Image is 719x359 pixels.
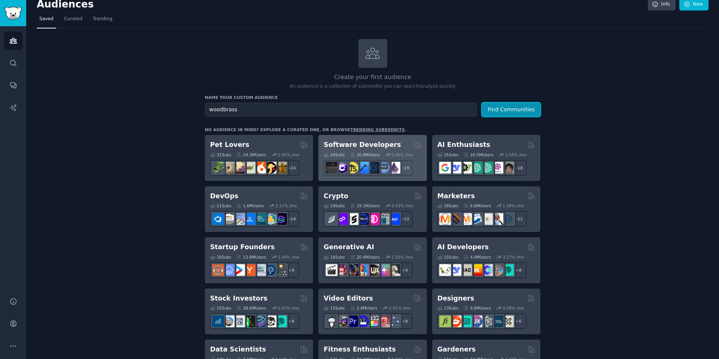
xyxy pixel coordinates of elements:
div: 6.6M Users [464,203,491,208]
img: ValueInvesting [223,316,234,327]
div: 2.54 % /mo [505,152,527,157]
div: + 12 [397,211,413,227]
h2: AI Developers [437,242,489,252]
div: + 24 [283,160,299,176]
img: deepdream [347,264,358,276]
h2: Video Editors [324,294,373,303]
img: defiblockchain [368,213,379,225]
div: + 11 [511,211,527,227]
div: 2.11 % /mo [276,203,297,208]
img: ethfinance [326,213,337,225]
div: 24.3M Users [236,152,266,157]
h2: Stock Investors [210,294,267,303]
img: learnjavascript [347,162,358,174]
div: 16 Sub s [210,254,231,260]
div: 13.8M Users [236,254,266,260]
div: + 19 [397,160,413,176]
h3: Name your custom audience [205,95,540,100]
h2: Pet Lovers [210,140,249,150]
img: LangChain [439,264,451,276]
img: UX_Design [502,316,514,327]
img: starryai [378,264,390,276]
div: 18 Sub s [437,203,458,208]
img: DevOpsLinks [244,213,255,225]
img: aws_cdk [265,213,276,225]
input: Pick a short name, like "Digital Marketers" or "Movie-Goers" [205,103,477,117]
h2: Gardeners [437,345,476,354]
div: 0.43 % /mo [392,203,413,208]
div: 30.0M Users [350,152,380,157]
div: 2.01 % /mo [389,305,410,311]
img: DreamBooth [389,264,400,276]
img: postproduction [389,316,400,327]
div: 13 Sub s [437,305,458,311]
div: 2.4M Users [350,305,377,311]
div: 15 Sub s [437,254,458,260]
img: csharp [336,162,348,174]
img: chatgpt_promptDesign [471,162,482,174]
div: + 18 [511,160,527,176]
img: DeepSeek [450,264,461,276]
div: 19.1M Users [350,203,380,208]
div: 9.8M Users [464,305,491,311]
img: Trading [244,316,255,327]
div: 0.85 % /mo [278,152,299,157]
div: No audience in mind? Explore a curated one, or browse . [205,127,406,132]
img: dogbreed [275,162,287,174]
div: + 8 [397,313,413,329]
img: content_marketing [439,213,451,225]
img: dividends [212,316,224,327]
img: OnlineMarketing [502,213,514,225]
div: 0.63 % /mo [278,305,299,311]
h2: Crypto [324,191,348,201]
div: 1.6M Users [236,203,264,208]
div: 15 Sub s [324,305,345,311]
img: typography [439,316,451,327]
div: + 8 [511,262,527,278]
img: GummySearch logo [4,7,22,20]
div: 31 Sub s [210,152,231,157]
img: software [326,162,337,174]
img: UXDesign [471,316,482,327]
div: 21 Sub s [210,203,231,208]
h2: Fitness Enthusiasts [324,345,396,354]
h2: AI Enthusiasts [437,140,490,150]
img: OpenAIDev [492,162,503,174]
img: CryptoNews [378,213,390,225]
a: trending subreddits [350,127,404,132]
div: 19 Sub s [324,203,345,208]
div: 0.46 % /mo [392,152,413,157]
img: swingtrading [265,316,276,327]
h2: Startup Founders [210,242,274,252]
img: FluxAI [368,264,379,276]
img: Forex [233,316,245,327]
img: StocksAndTrading [254,316,266,327]
p: An audience is a collection of subreddits you can search/analyze quickly [205,83,540,90]
img: logodesign [450,316,461,327]
img: herpetology [212,162,224,174]
img: ArtificalIntelligence [502,162,514,174]
h2: Software Developers [324,140,401,150]
img: Youtubevideo [378,316,390,327]
img: userexperience [481,316,493,327]
h2: Marketers [437,191,475,201]
h2: Designers [437,294,474,303]
img: AskComputerScience [378,162,390,174]
img: defi_ [389,213,400,225]
img: AItoolsCatalog [460,162,472,174]
img: GoogleGeminiAI [439,162,451,174]
img: elixir [389,162,400,174]
img: Entrepreneurship [265,264,276,276]
img: azuredevops [212,213,224,225]
img: SaaS [223,264,234,276]
img: 0xPolygon [336,213,348,225]
h2: Create your first audience [205,73,540,82]
img: VideoEditors [357,316,369,327]
img: growmybusiness [275,264,287,276]
img: AWS_Certified_Experts [223,213,234,225]
img: learndesign [492,316,503,327]
img: OpenSourceAI [481,264,493,276]
a: Curated [61,13,85,28]
div: 15 Sub s [210,305,231,311]
div: + 9 [397,262,413,278]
